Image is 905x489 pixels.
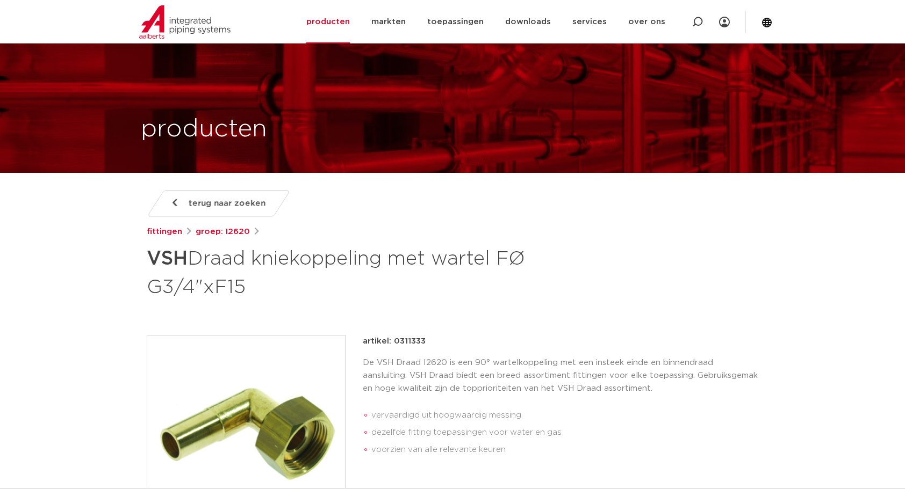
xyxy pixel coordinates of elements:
[141,112,267,147] h1: producten
[371,441,758,458] li: voorzien van alle relevante keuren
[189,195,265,212] span: terug naar zoeken
[147,243,550,301] h1: Draad kniekoppeling met wartel FØ G3/4"xF15
[147,190,291,217] a: terug naar zoeken
[147,249,188,268] strong: VSH
[363,356,758,395] p: De VSH Draad I2620 is een 90° wartelkoppeling met een insteek einde en binnendraad aansluiting. V...
[363,335,426,348] p: artikel: 0311333
[196,225,250,238] a: groep: I2620
[371,424,758,441] li: dezelfde fitting toepassingen voor water en gas
[147,225,182,238] a: fittingen
[371,407,758,424] li: vervaardigd uit hoogwaardig messing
